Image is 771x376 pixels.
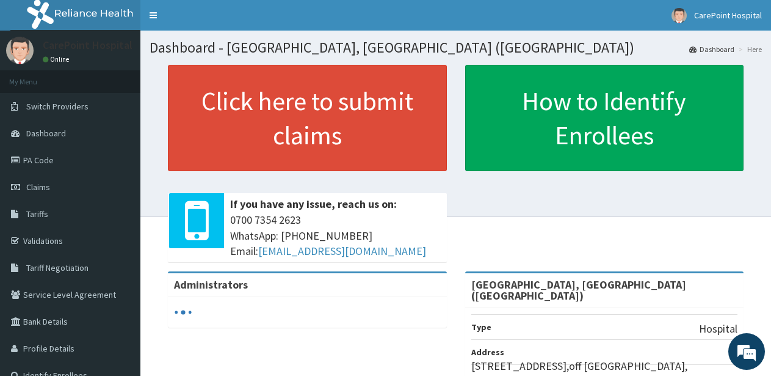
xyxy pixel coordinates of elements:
[26,262,89,273] span: Tariff Negotiation
[465,65,744,171] a: How to Identify Enrollees
[736,44,762,54] li: Here
[471,347,504,358] b: Address
[671,8,687,23] img: User Image
[150,40,762,56] h1: Dashboard - [GEOGRAPHIC_DATA], [GEOGRAPHIC_DATA] ([GEOGRAPHIC_DATA])
[174,278,248,292] b: Administrators
[471,278,686,303] strong: [GEOGRAPHIC_DATA], [GEOGRAPHIC_DATA] ([GEOGRAPHIC_DATA])
[694,10,762,21] span: CarePoint Hospital
[174,303,192,322] svg: audio-loading
[26,208,48,219] span: Tariffs
[6,37,34,64] img: User Image
[471,322,491,333] b: Type
[26,101,89,112] span: Switch Providers
[689,44,734,54] a: Dashboard
[230,212,441,259] span: 0700 7354 2623 WhatsApp: [PHONE_NUMBER] Email:
[26,128,66,139] span: Dashboard
[26,182,50,193] span: Claims
[699,321,737,337] p: Hospital
[230,197,397,211] b: If you have any issue, reach us on:
[43,55,72,64] a: Online
[168,65,447,171] a: Click here to submit claims
[43,40,132,51] p: CarePoint Hospital
[258,244,426,258] a: [EMAIL_ADDRESS][DOMAIN_NAME]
